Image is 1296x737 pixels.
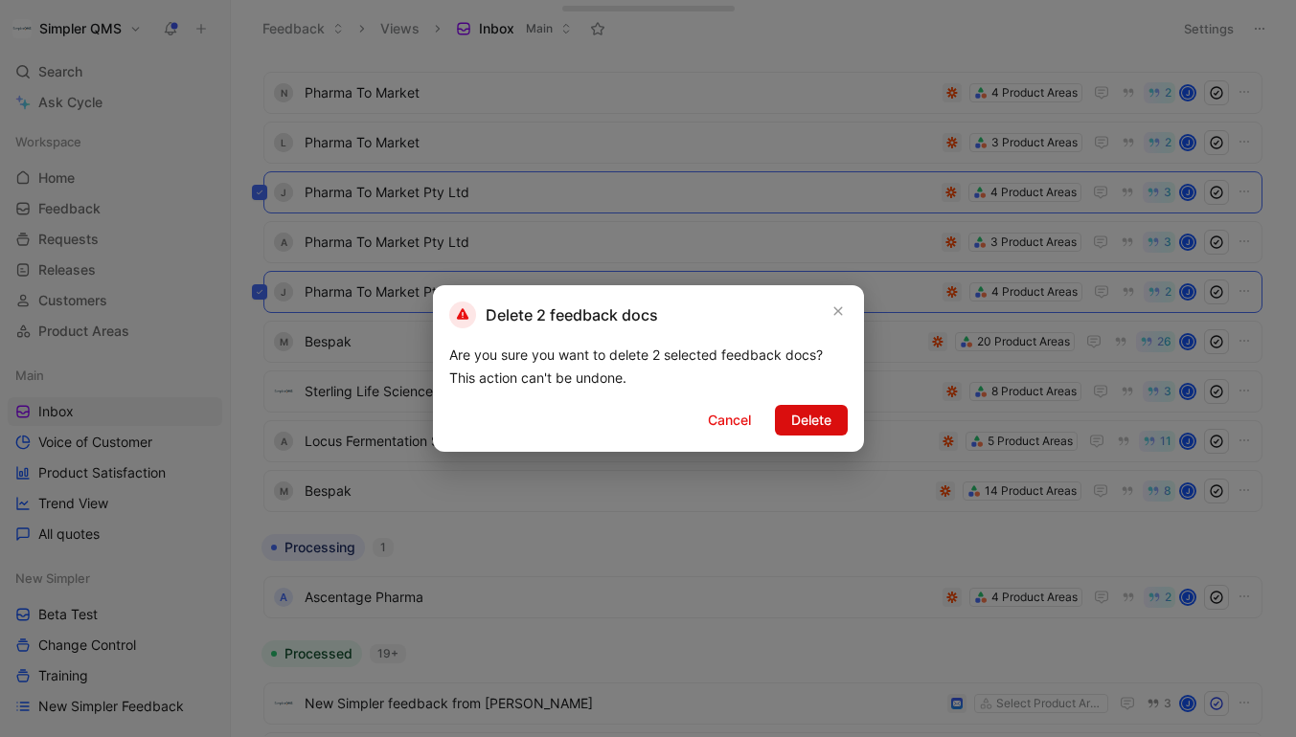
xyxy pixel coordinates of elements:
button: Cancel [692,405,767,435]
h2: Delete 2 feedback docs [449,301,658,328]
span: Delete [791,409,831,432]
span: Cancel [708,409,751,432]
button: Delete [775,405,848,435]
div: Are you sure you want to delete 2 selected feedback docs? This action can't be undone. [449,344,848,390]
